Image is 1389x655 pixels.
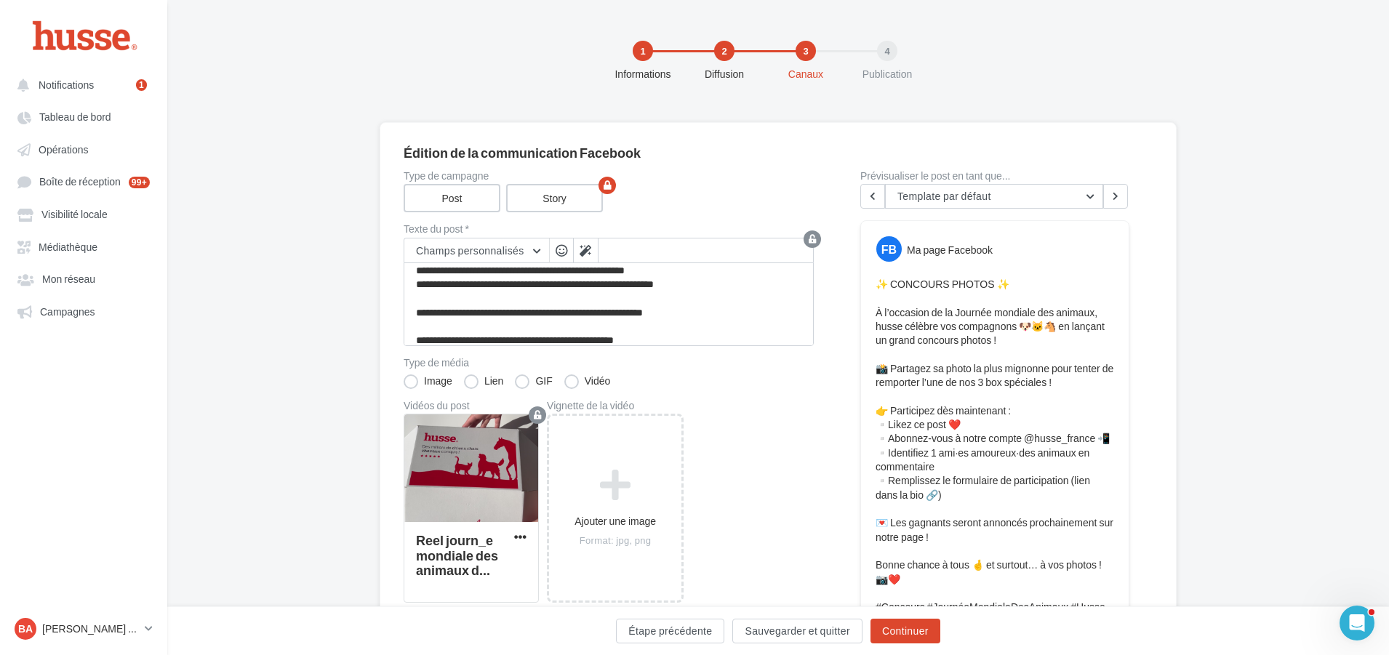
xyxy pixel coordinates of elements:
button: Étape précédente [616,619,724,643]
span: Template par défaut [897,190,991,202]
div: 3 [796,41,816,61]
div: Informations [596,67,689,81]
label: Type de campagne [404,171,814,181]
div: FB [876,236,902,262]
div: Ma page Facebook [907,243,993,257]
span: Mon réseau [42,273,95,286]
iframe: Intercom live chat [1340,606,1374,640]
label: Image [404,374,452,389]
label: Texte du post * [404,224,814,234]
label: Lien [464,374,503,389]
div: Publication [841,67,934,81]
a: Tableau de bord [9,103,159,129]
div: Prévisualiser le post en tant que... [860,171,1129,181]
a: Campagnes [9,298,159,324]
div: 2 [714,41,734,61]
div: 99+ [129,177,150,188]
label: Vidéo [564,374,611,389]
p: [PERSON_NAME] Page [42,622,139,636]
span: Opérations [39,143,88,156]
button: Continuer [870,619,940,643]
div: Vidéos du post [404,401,539,411]
a: Ba [PERSON_NAME] Page [12,615,156,643]
div: 4 [877,41,897,61]
button: Notifications 1 [9,71,153,97]
div: Diffusion [678,67,771,81]
label: Type de média [404,358,814,368]
span: Médiathèque [39,241,97,253]
div: 1 [136,79,147,91]
a: Mon réseau [9,265,159,292]
a: Médiathèque [9,233,159,260]
span: Notifications [39,79,94,91]
span: Tableau de bord [39,111,111,124]
label: Story [506,184,603,212]
p: ✨ CONCOURS PHOTOS ✨ À l’occasion de la Journée mondiale des animaux, husse célèbre vos compagnons... [876,277,1114,628]
a: Boîte de réception 99+ [9,168,159,195]
label: Post [404,184,500,212]
span: Boîte de réception [39,176,121,188]
button: Sauvegarder et quitter [732,619,862,643]
span: Campagnes [40,305,95,318]
div: 1 [633,41,653,61]
a: Opérations [9,136,159,162]
span: Champs personnalisés [416,244,524,257]
div: Reel journ_e mondiale des animaux d... [416,532,498,578]
button: Template par défaut [885,184,1103,209]
a: Visibilité locale [9,201,159,227]
span: Visibilité locale [41,209,108,221]
div: Édition de la communication Facebook [404,146,1153,159]
div: Vignette de la vidéo [547,401,684,411]
div: Canaux [759,67,852,81]
span: Ba [18,622,33,636]
label: GIF [515,374,552,389]
button: Champs personnalisés [404,238,549,263]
